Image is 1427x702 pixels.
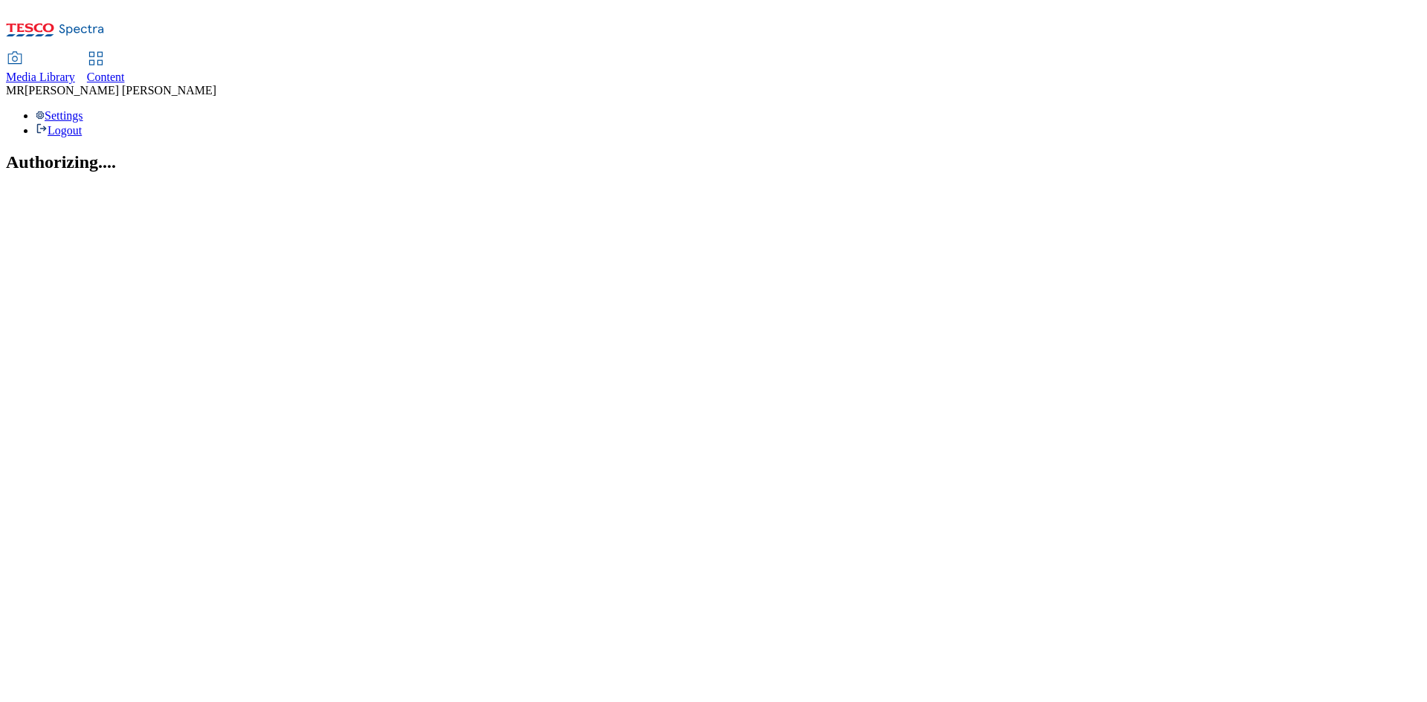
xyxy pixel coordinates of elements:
a: Content [87,53,125,84]
span: Content [87,71,125,83]
a: Logout [36,124,82,137]
a: Media Library [6,53,75,84]
span: Media Library [6,71,75,83]
span: [PERSON_NAME] [PERSON_NAME] [25,84,216,97]
h2: Authorizing.... [6,152,1421,172]
a: Settings [36,109,83,122]
span: MR [6,84,25,97]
